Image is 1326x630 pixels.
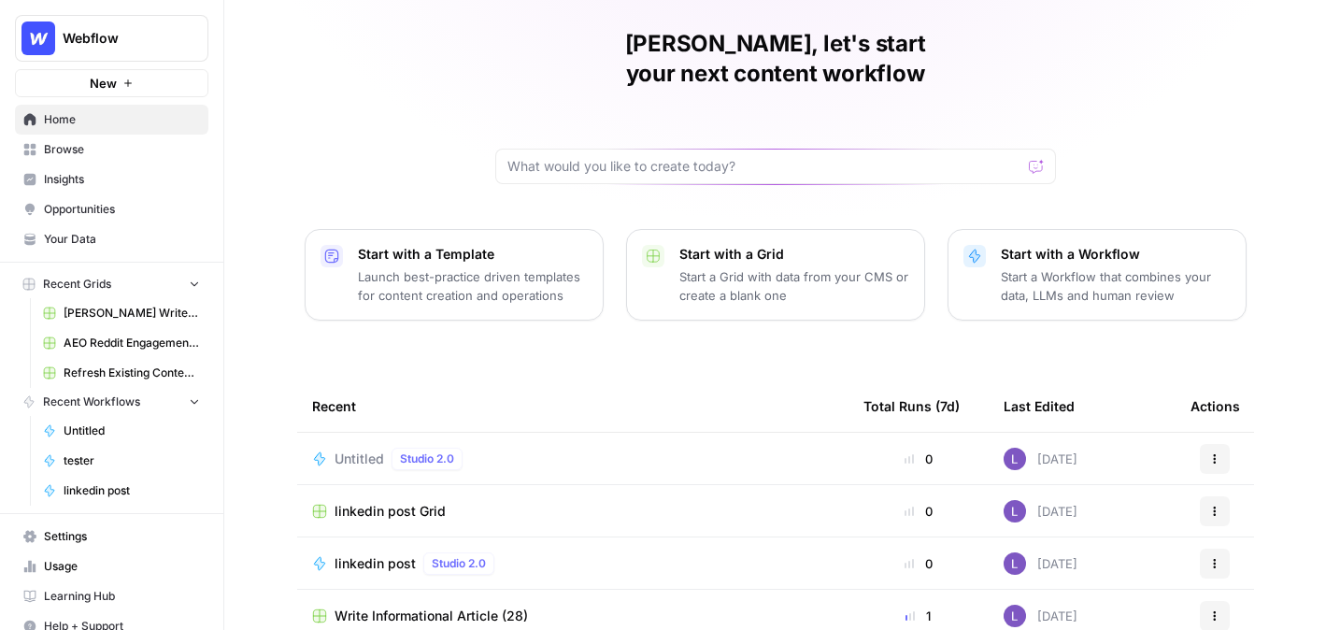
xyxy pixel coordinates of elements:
[90,74,117,93] span: New
[64,452,200,469] span: tester
[863,450,974,468] div: 0
[35,298,208,328] a: [PERSON_NAME] Write Informational Article
[64,422,200,439] span: Untitled
[35,358,208,388] a: Refresh Existing Content (22)
[15,69,208,97] button: New
[44,231,200,248] span: Your Data
[863,554,974,573] div: 0
[400,451,454,467] span: Studio 2.0
[43,276,111,293] span: Recent Grids
[64,482,200,499] span: linkedin post
[44,141,200,158] span: Browse
[44,588,200,605] span: Learning Hub
[35,446,208,476] a: tester
[679,245,909,264] p: Start with a Grid
[1004,605,1077,627] div: [DATE]
[15,522,208,551] a: Settings
[679,267,909,305] p: Start a Grid with data from your CMS or create a blank one
[43,394,140,410] span: Recent Workflows
[64,365,200,381] span: Refresh Existing Content (22)
[35,416,208,446] a: Untitled
[335,450,384,468] span: Untitled
[305,229,604,321] button: Start with a TemplateLaunch best-practice driven templates for content creation and operations
[15,165,208,194] a: Insights
[1191,380,1240,432] div: Actions
[335,502,446,521] span: linkedin post Grid
[863,502,974,521] div: 0
[312,502,834,521] a: linkedin post Grid
[63,29,176,48] span: Webflow
[15,105,208,135] a: Home
[358,245,588,264] p: Start with a Template
[1004,605,1026,627] img: rn7sh892ioif0lo51687sih9ndqw
[44,171,200,188] span: Insights
[1004,500,1026,523] img: rn7sh892ioif0lo51687sih9ndqw
[1004,448,1077,470] div: [DATE]
[1001,267,1231,305] p: Start a Workflow that combines your data, LLMs and human review
[15,224,208,254] a: Your Data
[1004,552,1077,575] div: [DATE]
[863,607,974,625] div: 1
[432,555,486,572] span: Studio 2.0
[15,581,208,611] a: Learning Hub
[15,194,208,224] a: Opportunities
[21,21,55,55] img: Webflow Logo
[507,157,1021,176] input: What would you like to create today?
[948,229,1247,321] button: Start with a WorkflowStart a Workflow that combines your data, LLMs and human review
[1001,245,1231,264] p: Start with a Workflow
[626,229,925,321] button: Start with a GridStart a Grid with data from your CMS or create a blank one
[44,528,200,545] span: Settings
[1004,380,1075,432] div: Last Edited
[495,29,1056,89] h1: [PERSON_NAME], let's start your next content workflow
[15,15,208,62] button: Workspace: Webflow
[1004,500,1077,523] div: [DATE]
[15,388,208,416] button: Recent Workflows
[64,305,200,322] span: [PERSON_NAME] Write Informational Article
[44,111,200,128] span: Home
[64,335,200,351] span: AEO Reddit Engagement (8)
[35,476,208,506] a: linkedin post
[15,135,208,165] a: Browse
[358,267,588,305] p: Launch best-practice driven templates for content creation and operations
[44,201,200,218] span: Opportunities
[335,607,528,625] span: Write Informational Article (28)
[35,328,208,358] a: AEO Reddit Engagement (8)
[312,552,834,575] a: linkedin postStudio 2.0
[335,554,416,573] span: linkedin post
[44,558,200,575] span: Usage
[312,380,834,432] div: Recent
[312,607,834,625] a: Write Informational Article (28)
[312,448,834,470] a: UntitledStudio 2.0
[863,380,960,432] div: Total Runs (7d)
[1004,448,1026,470] img: rn7sh892ioif0lo51687sih9ndqw
[15,551,208,581] a: Usage
[1004,552,1026,575] img: rn7sh892ioif0lo51687sih9ndqw
[15,270,208,298] button: Recent Grids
